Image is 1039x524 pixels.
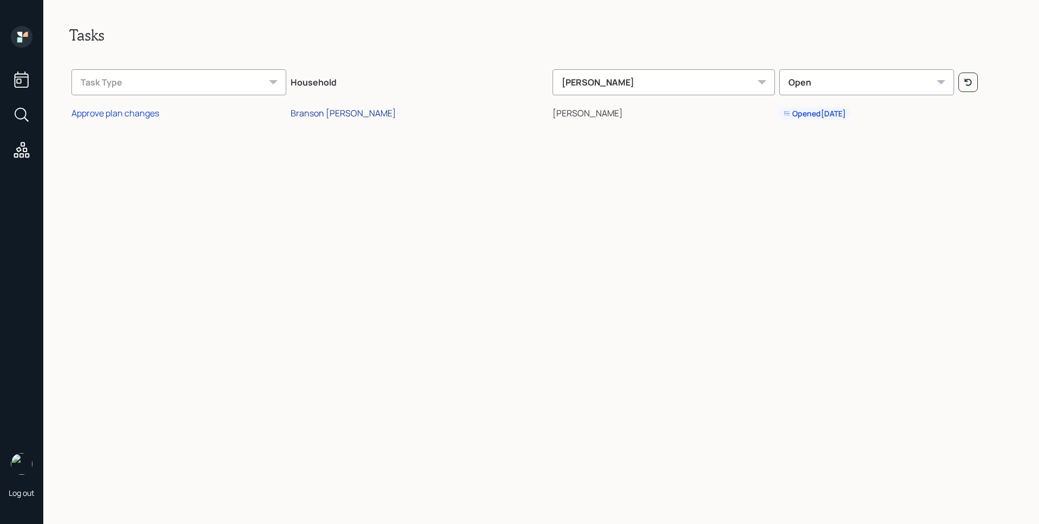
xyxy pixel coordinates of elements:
[11,453,32,475] img: james-distasi-headshot.png
[779,69,954,95] div: Open
[288,62,550,100] th: Household
[69,26,1013,44] h2: Tasks
[784,108,846,119] div: Opened [DATE]
[550,100,777,125] td: [PERSON_NAME]
[71,107,159,119] div: Approve plan changes
[553,69,775,95] div: [PERSON_NAME]
[71,69,286,95] div: Task Type
[291,107,396,119] div: Branson [PERSON_NAME]
[9,488,35,498] div: Log out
